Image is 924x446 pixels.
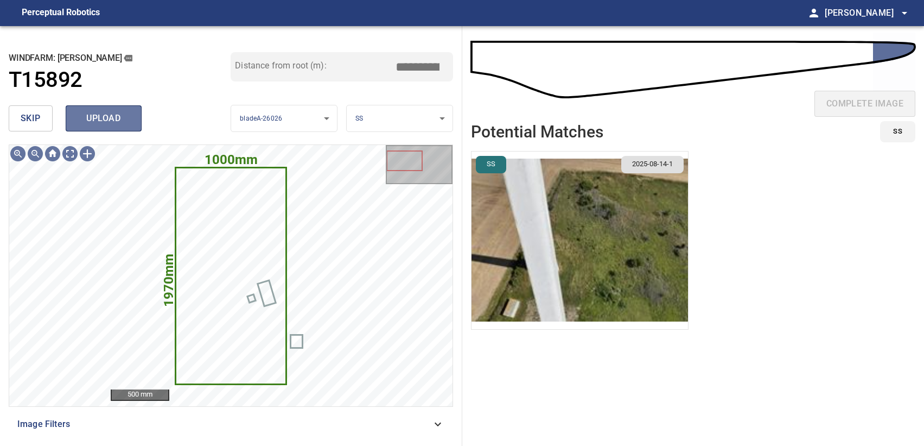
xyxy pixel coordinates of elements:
[231,105,337,133] div: bladeA-26026
[898,7,911,20] span: arrow_drop_down
[880,121,915,142] button: SS
[9,67,231,93] a: T15892
[79,145,96,162] div: Toggle selection
[480,159,502,169] span: SS
[893,125,902,138] span: SS
[874,121,915,142] div: id
[17,418,431,431] span: Image Filters
[471,152,689,329] img: Kulle/T15892/2025-08-14-1/2025-08-14-3/inspectionData/image76wp90.jpg
[61,145,79,162] div: Toggle full page
[122,52,134,64] button: copy message details
[66,105,142,131] button: upload
[27,145,44,162] div: Zoom out
[44,145,61,162] div: Go home
[471,123,603,141] h2: Potential Matches
[626,159,679,169] span: 2025-08-14-1
[347,105,453,133] div: SS
[9,52,231,64] h2: windfarm: [PERSON_NAME]
[476,156,506,173] button: SS
[161,254,176,307] text: 1970mm
[240,115,282,122] span: bladeA-26026
[825,5,911,21] span: [PERSON_NAME]
[9,105,53,131] button: skip
[205,152,258,167] text: 1000mm
[21,111,41,126] span: skip
[355,115,363,122] span: SS
[235,61,326,70] label: Distance from root (m):
[22,4,100,22] figcaption: Perceptual Robotics
[807,7,820,20] span: person
[9,411,453,437] div: Image Filters
[9,67,82,93] h1: T15892
[820,2,911,24] button: [PERSON_NAME]
[9,145,27,162] div: Zoom in
[78,111,130,126] span: upload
